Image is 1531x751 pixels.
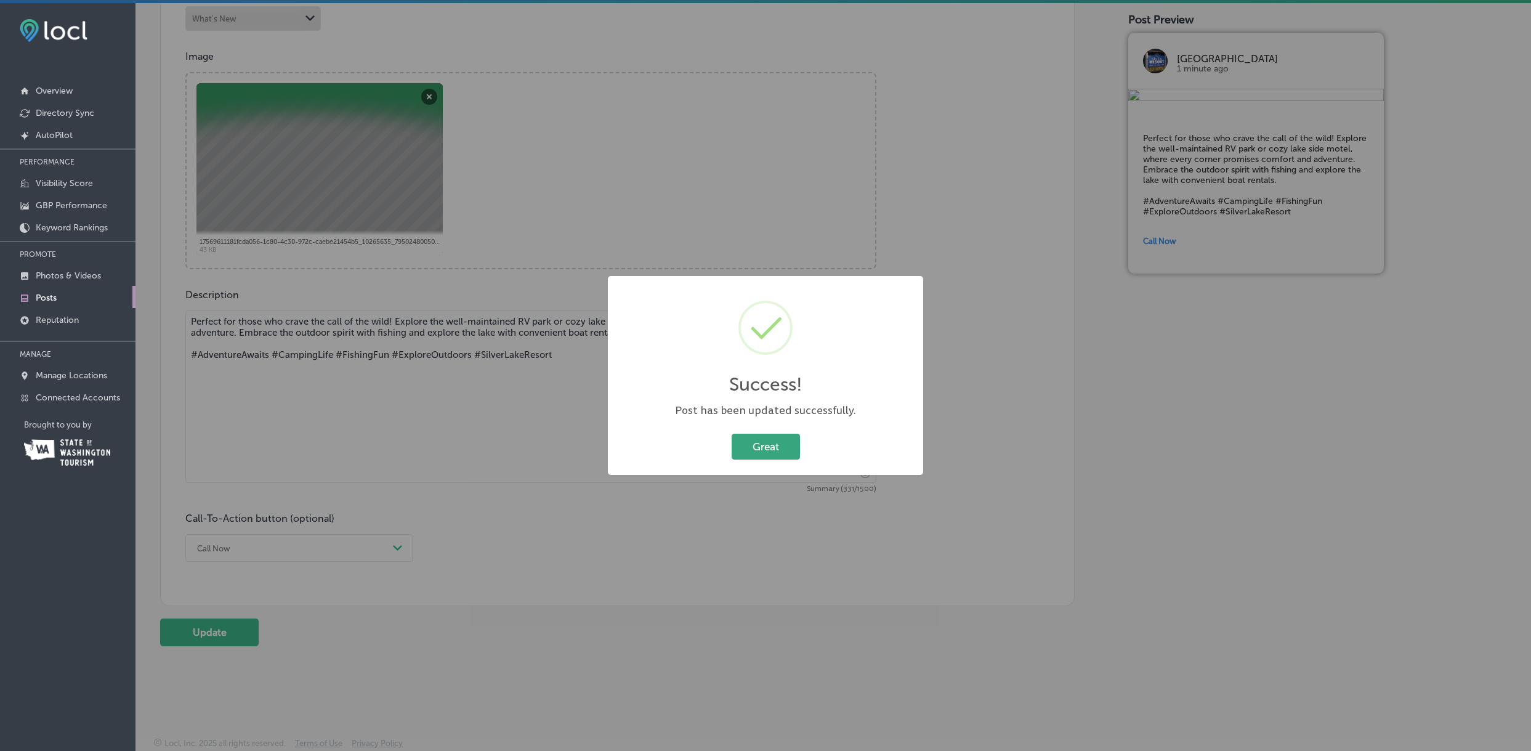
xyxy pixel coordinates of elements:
div: Post has been updated successfully. [620,403,911,418]
button: Great [732,434,800,459]
p: AutoPilot [36,130,73,140]
img: fda3e92497d09a02dc62c9cd864e3231.png [20,19,87,42]
p: Manage Locations [36,370,107,381]
p: Reputation [36,315,79,325]
img: Washington Tourism [24,439,110,466]
p: Connected Accounts [36,392,120,403]
p: Photos & Videos [36,270,101,281]
h2: Success! [729,373,802,396]
p: Overview [36,86,73,96]
p: GBP Performance [36,200,107,211]
p: Posts [36,293,57,303]
p: Keyword Rankings [36,222,108,233]
p: Visibility Score [36,178,93,189]
p: Directory Sync [36,108,94,118]
p: Brought to you by [24,420,135,429]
